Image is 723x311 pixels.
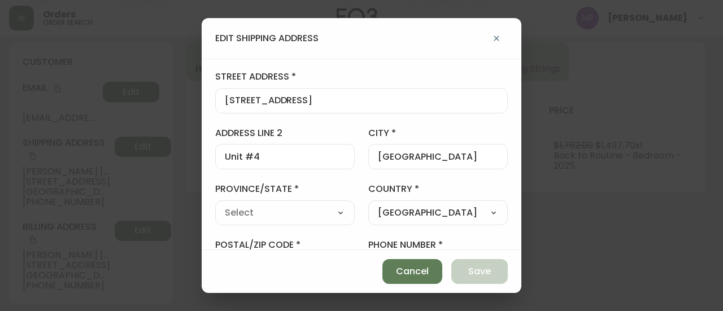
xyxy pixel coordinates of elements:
button: Cancel [382,259,442,284]
span: Cancel [396,265,429,278]
label: city [368,127,508,139]
label: address line 2 [215,127,355,139]
label: street address [215,71,508,83]
label: province/state [215,183,355,195]
label: phone number [368,239,508,251]
label: postal/zip code [215,239,355,251]
h4: edit shipping address [215,32,319,45]
label: country [368,183,508,195]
